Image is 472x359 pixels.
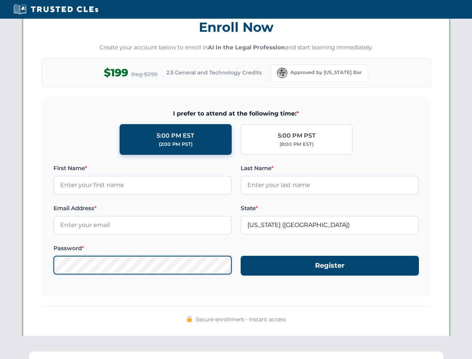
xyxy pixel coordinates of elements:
[186,316,192,322] img: 🔒
[278,131,316,141] div: 5:00 PM PST
[131,70,157,79] span: Reg $299
[53,216,232,234] input: Enter your email
[290,69,362,76] span: Approved by [US_STATE] Bar
[196,315,286,323] span: Secure enrollment • Instant access
[41,43,431,52] p: Create your account below to enroll in and start learning immediately.
[157,131,194,141] div: 5:00 PM EST
[241,256,419,276] button: Register
[241,176,419,194] input: Enter your last name
[241,204,419,213] label: State
[241,164,419,173] label: Last Name
[241,216,419,234] input: Florida (FL)
[53,164,232,173] label: First Name
[53,204,232,213] label: Email Address
[166,68,262,77] span: 2.5 General and Technology Credits
[11,4,101,15] img: Trusted CLEs
[41,15,431,39] h3: Enroll Now
[53,176,232,194] input: Enter your first name
[159,141,192,148] div: (2:00 PM PST)
[208,44,285,51] strong: AI in the Legal Profession
[104,64,128,81] span: $199
[277,68,287,78] img: Florida Bar
[53,244,232,253] label: Password
[280,141,314,148] div: (8:00 PM EST)
[53,109,419,119] span: I prefer to attend at the following time:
